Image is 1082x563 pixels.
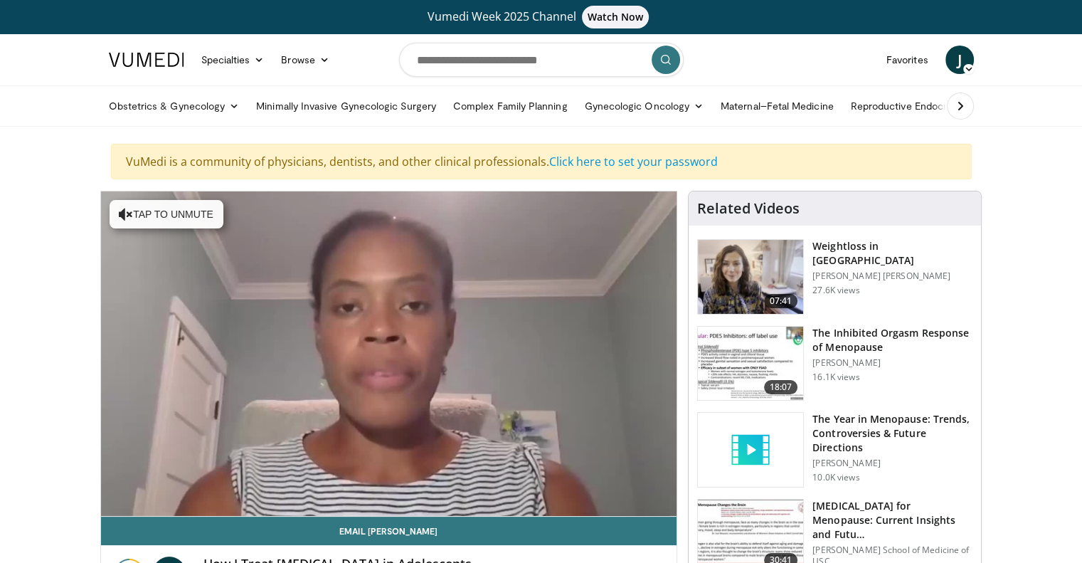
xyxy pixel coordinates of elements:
[399,43,684,77] input: Search topics, interventions
[111,6,972,28] a: Vumedi Week 2025 ChannelWatch Now
[698,240,803,314] img: 9983fed1-7565-45be-8934-aef1103ce6e2.150x105_q85_crop-smart_upscale.jpg
[582,6,649,28] span: Watch Now
[812,270,972,282] p: [PERSON_NAME] [PERSON_NAME]
[878,46,937,74] a: Favorites
[812,285,859,296] p: 27.6K views
[111,144,972,179] div: VuMedi is a community of physicians, dentists, and other clinical professionals.
[248,92,445,120] a: Minimally Invasive Gynecologic Surgery
[812,239,972,268] h3: Weightloss in [GEOGRAPHIC_DATA]
[697,412,972,488] a: The Year in Menopause: Trends, Controversies & Future Directions [PERSON_NAME] 10.0K views
[697,239,972,315] a: 07:41 Weightloss in [GEOGRAPHIC_DATA] [PERSON_NAME] [PERSON_NAME] 27.6K views
[101,191,677,517] video-js: Video Player
[812,326,972,354] h3: The Inhibited Orgasm Response of Menopause
[712,92,842,120] a: Maternal–Fetal Medicine
[193,46,273,74] a: Specialties
[697,200,800,217] h4: Related Videos
[445,92,576,120] a: Complex Family Planning
[109,53,184,67] img: VuMedi Logo
[698,413,803,487] img: video_placeholder_short.svg
[812,372,859,383] p: 16.1K views
[698,327,803,401] img: 283c0f17-5e2d-42ba-a87c-168d447cdba4.150x105_q85_crop-smart_upscale.jpg
[697,326,972,401] a: 18:07 The Inhibited Orgasm Response of Menopause [PERSON_NAME] 16.1K views
[945,46,974,74] a: J
[812,499,972,542] h3: [MEDICAL_DATA] for Menopause: Current Insights and Futu…
[101,517,677,545] a: Email [PERSON_NAME]
[764,294,798,308] span: 07:41
[812,458,972,469] p: [PERSON_NAME]
[812,357,972,369] p: [PERSON_NAME]
[549,154,718,169] a: Click here to set your password
[100,92,248,120] a: Obstetrics & Gynecology
[842,92,1081,120] a: Reproductive Endocrinology & [MEDICAL_DATA]
[272,46,338,74] a: Browse
[812,412,972,455] h3: The Year in Menopause: Trends, Controversies & Future Directions
[110,200,223,228] button: Tap to unmute
[764,380,798,394] span: 18:07
[576,92,712,120] a: Gynecologic Oncology
[812,472,859,483] p: 10.0K views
